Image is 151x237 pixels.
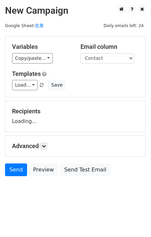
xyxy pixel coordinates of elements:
a: Send [5,163,27,176]
h5: Advanced [12,142,139,150]
a: Send Test Email [60,163,111,176]
small: Google Sheet: [5,23,44,28]
a: Templates [12,70,41,77]
div: Loading... [12,108,139,125]
h5: Email column [81,43,139,50]
h2: New Campaign [5,5,146,16]
a: Load... [12,80,38,90]
a: Preview [29,163,58,176]
a: Daily emails left: 24 [101,23,146,28]
span: Daily emails left: 24 [101,22,146,29]
h5: Recipients [12,108,139,115]
a: Copy/paste... [12,53,53,64]
h5: Variables [12,43,70,50]
button: Save [48,80,65,90]
a: 批量 [35,23,44,28]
